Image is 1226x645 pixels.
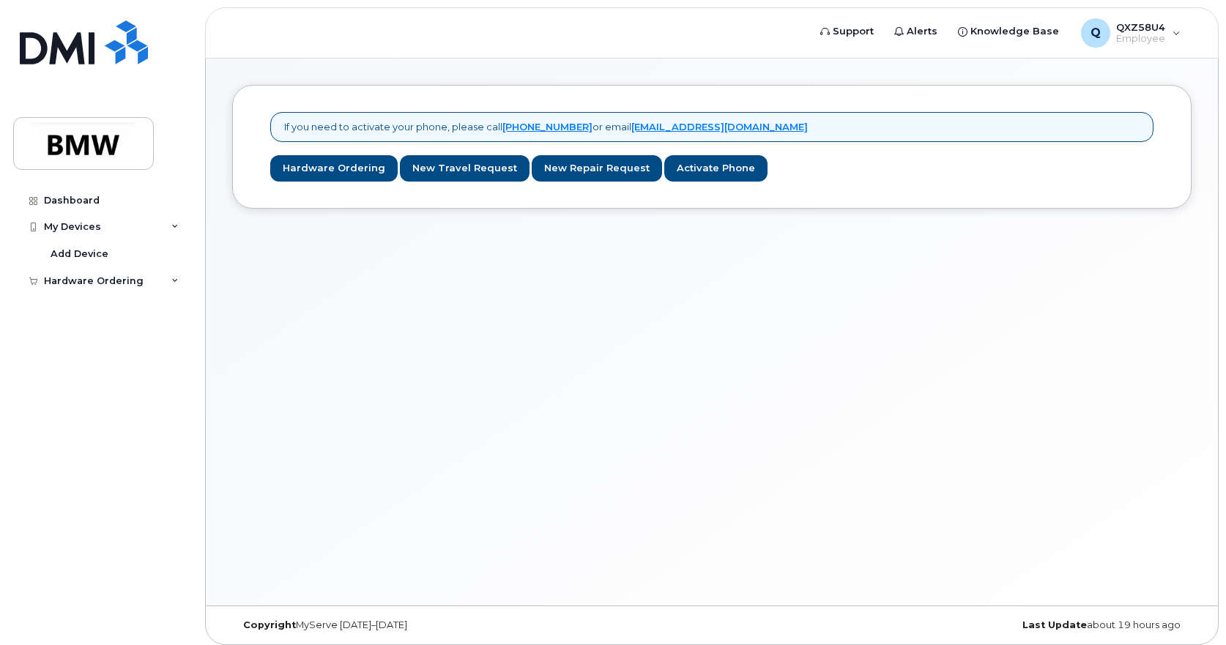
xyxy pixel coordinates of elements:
[664,155,768,182] a: Activate Phone
[270,155,398,182] a: Hardware Ordering
[284,120,808,134] p: If you need to activate your phone, please call or email
[1022,619,1087,630] strong: Last Update
[1162,581,1215,634] iframe: Messenger Launcher
[872,619,1192,631] div: about 19 hours ago
[400,155,530,182] a: New Travel Request
[243,619,296,630] strong: Copyright
[532,155,662,182] a: New Repair Request
[631,121,808,133] a: [EMAIL_ADDRESS][DOMAIN_NAME]
[502,121,592,133] a: [PHONE_NUMBER]
[232,619,552,631] div: MyServe [DATE]–[DATE]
